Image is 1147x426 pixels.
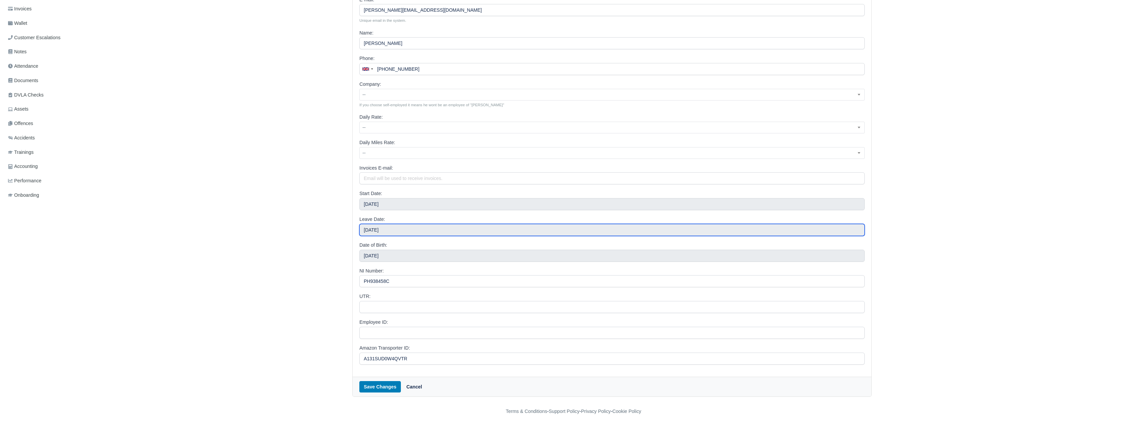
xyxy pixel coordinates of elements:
label: Company: [359,80,381,88]
label: NI Number: [359,267,384,275]
a: Accidents [5,131,80,144]
span: Offences [8,120,33,127]
label: Amazon Transporter ID: [359,344,410,352]
span: -- [359,147,865,159]
span: Accidents [8,134,35,142]
span: -- [359,122,865,133]
a: Support Policy [549,409,580,414]
label: Phone: [359,55,374,62]
label: Name: [359,29,373,37]
span: Performance [8,177,42,185]
span: Invoices [8,5,31,13]
small: Unique email in the system. [359,17,865,23]
a: Performance [5,174,80,187]
span: Trainings [8,148,33,156]
span: Wallet [8,19,27,27]
span: -- [360,90,864,99]
div: - - - [383,408,765,415]
input: Email will be used to receive invoices. [359,172,865,184]
span: Notes [8,48,26,56]
div: United Kingdom: +44 [360,63,375,75]
a: Invoices [5,2,80,15]
span: -- [359,89,865,101]
a: Assets [5,103,80,116]
span: Accounting [8,163,38,170]
label: Daily Miles Rate: [359,139,395,146]
a: Cookie Policy [612,409,641,414]
a: Documents [5,74,80,87]
label: UTR: [359,293,370,300]
a: Customer Escalations [5,31,80,44]
a: Offences [5,117,80,130]
span: DVLA Checks [8,91,44,99]
a: Privacy Policy [581,409,611,414]
button: Save Changes [359,381,401,392]
iframe: Chat Widget [1114,394,1147,426]
span: -- [360,149,864,157]
a: Onboarding [5,189,80,202]
a: Terms & Conditions [506,409,547,414]
input: Point of contact [359,63,865,75]
label: Date of Birth: [359,241,387,249]
label: Employee ID: [359,318,388,326]
a: Wallet [5,17,80,30]
span: Attendance [8,62,38,70]
small: If you choose self-employed it means he wont be an employee of "[PERSON_NAME]" [359,102,865,108]
a: Notes [5,45,80,58]
span: Customer Escalations [8,34,61,42]
label: Daily Rate: [359,113,383,121]
span: Documents [8,77,38,84]
input: office@yourcompany.com [359,4,865,16]
a: Attendance [5,60,80,73]
a: DVLA Checks [5,88,80,102]
label: Start Date: [359,190,382,197]
span: -- [360,123,864,132]
a: Accounting [5,160,80,173]
label: Leave Date: [359,216,385,223]
label: Invoices E-mail: [359,164,393,172]
span: Onboarding [8,191,39,199]
a: Cancel [402,381,427,392]
span: Assets [8,105,28,113]
a: Trainings [5,146,80,159]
